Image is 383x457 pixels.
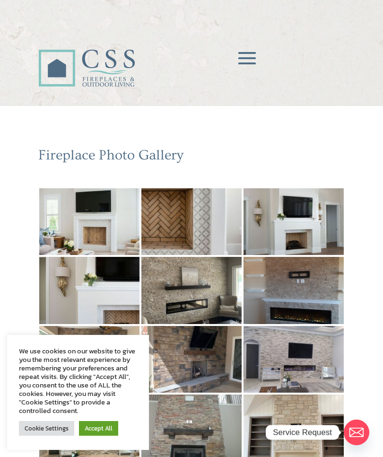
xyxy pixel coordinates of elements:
img: 3 [244,188,344,255]
img: 6 [244,257,344,324]
img: 7 [39,326,139,393]
img: 8 [141,326,242,393]
h2: Fireplace Photo Gallery [38,147,345,168]
img: 5 [141,257,242,324]
a: Cookie Settings [19,421,74,436]
img: 2 [141,188,242,255]
img: CSS Fireplaces & Outdoor Living (Formerly Construction Solutions & Supply)- Jacksonville Ormond B... [38,23,135,92]
img: 1 [39,188,139,255]
img: 4 [39,257,139,324]
img: 9 [244,326,344,393]
a: Accept All [79,421,118,436]
a: Email [344,420,369,445]
div: We use cookies on our website to give you the most relevant experience by remembering your prefer... [19,347,137,415]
